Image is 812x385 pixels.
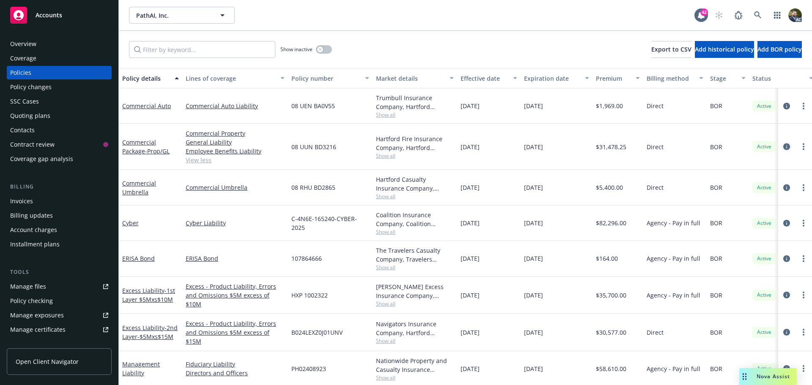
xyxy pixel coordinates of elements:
div: Coalition Insurance Company, Coalition Insurance Solutions (Carrier) [376,210,454,228]
a: Search [749,7,766,24]
div: Policy details [122,74,170,83]
span: Show all [376,193,454,200]
a: Manage claims [7,337,112,351]
div: Contract review [10,138,55,151]
button: Effective date [457,68,521,88]
a: Excess - Product Liability, Errors and Omissions $5M excess of $10M [186,282,285,309]
a: more [798,254,809,264]
a: Policy checking [7,294,112,308]
div: Billing method [647,74,694,83]
div: Contacts [10,123,35,137]
span: Direct [647,101,664,110]
a: more [798,142,809,152]
span: [DATE] [461,254,480,263]
span: - Prop/GL [145,147,170,155]
span: $164.00 [596,254,618,263]
a: more [798,183,809,193]
span: Active [756,143,773,150]
a: Overview [7,37,112,51]
a: Commercial Package [122,138,170,155]
a: Billing updates [7,209,112,222]
a: Contacts [7,123,112,137]
div: Overview [10,37,36,51]
div: Quoting plans [10,109,50,123]
span: Direct [647,142,664,151]
a: General Liability [186,138,285,147]
a: Coverage gap analysis [7,152,112,166]
span: - 1st Layer $5Mxs$10M [122,287,175,303]
div: Billing [7,183,112,191]
a: Accounts [7,3,112,27]
span: Direct [647,328,664,337]
a: Installment plans [7,238,112,251]
div: Manage files [10,280,46,293]
a: ERISA Bond [122,254,155,262]
a: circleInformation [782,254,792,264]
span: [DATE] [524,183,543,192]
a: circleInformation [782,363,792,374]
div: Expiration date [524,74,580,83]
span: Active [756,255,773,262]
div: Status [752,74,804,83]
a: Cyber Liability [186,218,285,227]
span: $58,610.00 [596,364,626,373]
span: Show all [376,111,454,118]
div: Nationwide Property and Casualty Insurance Company, Nationwide Insurance Company [376,356,454,374]
span: Export to CSV [651,45,691,53]
span: Agency - Pay in full [647,291,700,300]
span: [DATE] [524,254,543,263]
a: Excess - Product Liability, Errors and Omissions $5M excess of $15M [186,319,285,346]
a: Policy changes [7,80,112,94]
div: Hartford Casualty Insurance Company, Hartford Insurance Group [376,175,454,193]
a: circleInformation [782,101,792,111]
span: 08 UUN BD3216 [291,142,336,151]
div: Trumbull Insurance Company, Hartford Insurance Group [376,93,454,111]
a: Manage certificates [7,323,112,336]
div: Policy changes [10,80,52,94]
span: [DATE] [461,101,480,110]
a: more [798,327,809,337]
span: Active [756,102,773,110]
a: Management Liability [122,360,160,377]
a: ERISA Bond [186,254,285,263]
span: $31,478.25 [596,142,626,151]
span: B024LEXZ0J01UNV [291,328,343,337]
div: Manage certificates [10,323,66,336]
div: Coverage [10,52,36,65]
div: Billing updates [10,209,53,222]
div: Manage exposures [10,309,64,322]
a: circleInformation [782,142,792,152]
a: circleInformation [782,183,792,193]
span: 107864666 [291,254,322,263]
input: Filter by keyword... [129,41,275,58]
a: Fiduciary Liability [186,360,285,369]
a: more [798,290,809,300]
a: more [798,363,809,374]
span: BOR [710,291,722,300]
span: Manage exposures [7,309,112,322]
div: Policies [10,66,31,79]
span: Direct [647,183,664,192]
span: BOR [710,183,722,192]
span: Show all [376,300,454,307]
a: Cyber [122,219,139,227]
a: View less [186,156,285,164]
span: 08 UEN BA0V55 [291,101,335,110]
span: - 2nd Layer-$5Mxs$15M [122,324,178,341]
span: [DATE] [524,101,543,110]
a: Excess Liability [122,324,178,341]
span: $1,969.00 [596,101,623,110]
span: BOR [710,218,722,227]
a: Policies [7,66,112,79]
div: Stage [710,74,736,83]
span: [DATE] [461,328,480,337]
div: Navigators Insurance Company, Hartford Insurance Group [376,319,454,337]
span: Active [756,291,773,299]
div: Hartford Fire Insurance Company, Hartford Insurance Group [376,134,454,152]
span: Agency - Pay in full [647,218,700,227]
span: [DATE] [461,364,480,373]
button: Premium [593,68,643,88]
a: Manage files [7,280,112,293]
span: Agency - Pay in full [647,364,700,373]
div: Market details [376,74,444,83]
